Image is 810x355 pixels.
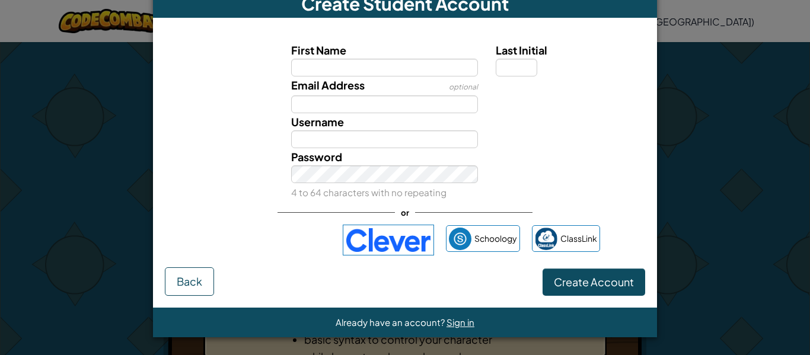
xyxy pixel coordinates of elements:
span: Create Account [554,275,634,289]
span: optional [449,82,478,91]
button: Create Account [543,268,645,296]
span: or [395,204,415,221]
span: Email Address [291,78,365,92]
span: ClassLink [560,230,597,247]
span: Back [177,274,202,288]
span: Password [291,150,342,164]
span: Already have an account? [336,316,447,328]
span: Schoology [474,230,517,247]
a: Sign in [447,316,474,328]
span: Last Initial [496,43,547,57]
img: clever-logo-blue.png [343,225,434,255]
img: classlink-logo-small.png [535,228,557,250]
span: Username [291,115,344,129]
button: Back [165,267,214,296]
img: schoology.png [449,228,471,250]
iframe: Sign in with Google Button [205,227,337,253]
small: 4 to 64 characters with no repeating [291,187,447,198]
span: First Name [291,43,346,57]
